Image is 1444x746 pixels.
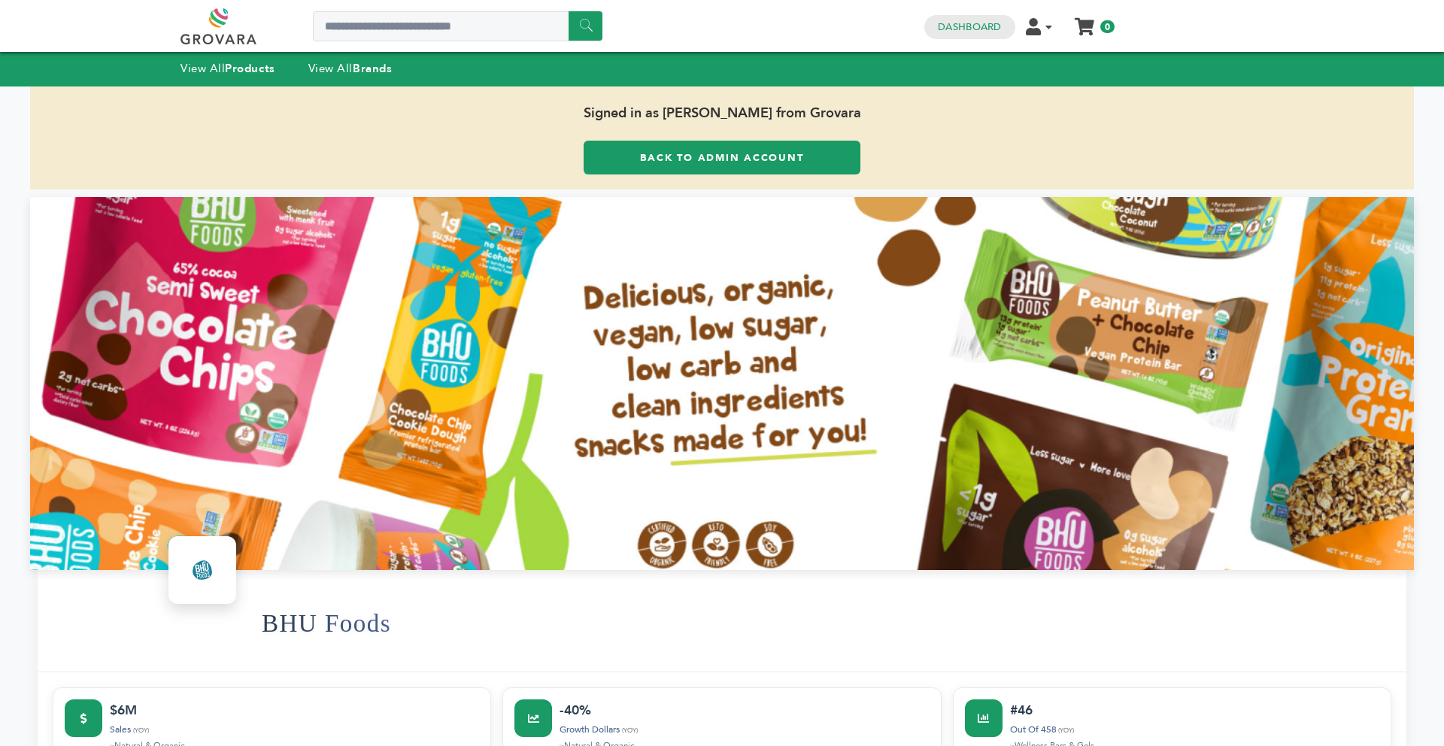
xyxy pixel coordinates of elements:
div: Growth Dollars [560,723,929,737]
div: Sales [110,723,479,737]
input: Search a product or brand... [313,11,602,41]
span: (YOY) [1058,726,1074,735]
a: My Cart [1076,14,1094,29]
a: Back to Admin Account [584,141,860,174]
a: Dashboard [938,20,1001,34]
span: (YOY) [622,726,638,735]
h1: BHU Foods [262,587,391,660]
strong: Products [225,61,275,76]
a: View AllProducts [180,61,275,76]
span: 0 [1100,20,1115,33]
a: View AllBrands [308,61,393,76]
div: -40% [560,699,929,720]
div: Out Of 458 [1010,723,1379,737]
span: Signed in as [PERSON_NAME] from Grovara [30,86,1414,141]
strong: Brands [353,61,392,76]
img: BHU Foods Logo [172,540,232,600]
span: (YOY) [133,726,149,735]
div: $6M [110,699,479,720]
div: #46 [1010,699,1379,720]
